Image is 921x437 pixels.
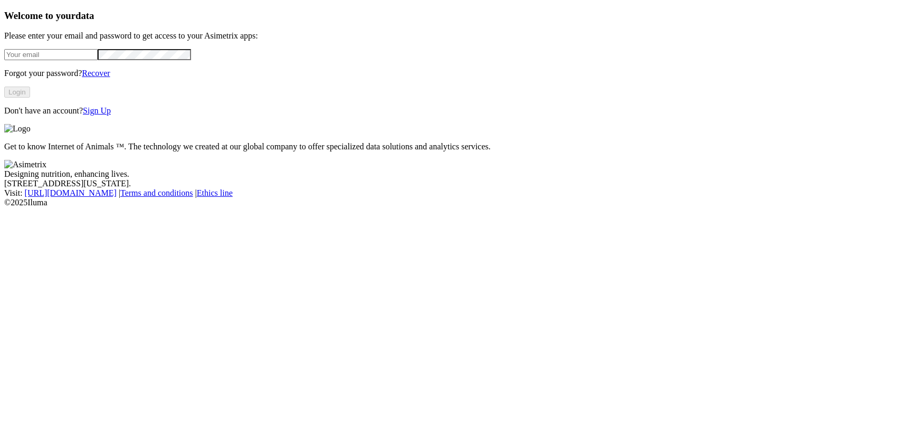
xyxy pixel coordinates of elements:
[4,10,917,22] h3: Welcome to your
[4,188,917,198] div: Visit : | |
[75,10,94,21] span: data
[4,49,98,60] input: Your email
[4,106,917,116] p: Don't have an account?
[83,106,111,115] a: Sign Up
[4,69,917,78] p: Forgot your password?
[4,198,917,207] div: © 2025 Iluma
[25,188,117,197] a: [URL][DOMAIN_NAME]
[82,69,110,78] a: Recover
[4,124,31,134] img: Logo
[4,31,917,41] p: Please enter your email and password to get access to your Asimetrix apps:
[4,87,30,98] button: Login
[120,188,193,197] a: Terms and conditions
[4,142,917,151] p: Get to know Internet of Animals ™. The technology we created at our global company to offer speci...
[197,188,233,197] a: Ethics line
[4,160,46,169] img: Asimetrix
[4,169,917,179] div: Designing nutrition, enhancing lives.
[4,179,917,188] div: [STREET_ADDRESS][US_STATE].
